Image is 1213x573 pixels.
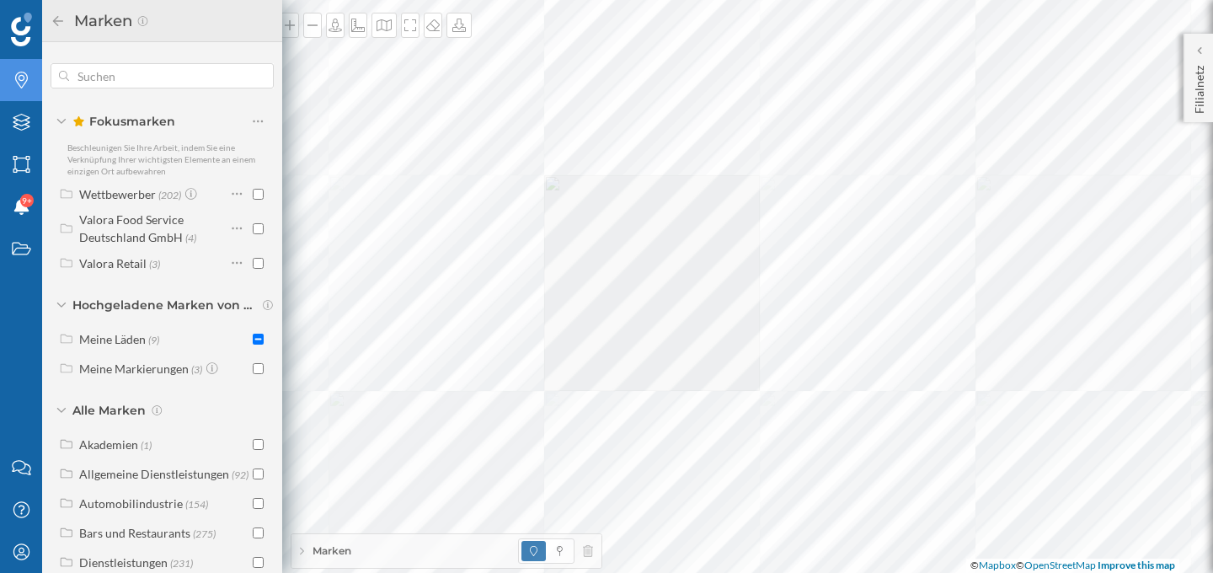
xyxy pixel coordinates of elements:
div: Dienstleistungen [79,555,168,570]
h2: Marken [66,8,136,35]
p: Filialnetz [1191,59,1208,114]
span: 9+ [22,192,32,209]
span: Alle Marken [72,402,146,419]
span: (9) [148,332,159,346]
span: (3) [191,361,202,376]
div: Valora Food Service Deutschland GmbH [79,212,184,244]
span: (202) [158,187,181,201]
a: OpenStreetMap [1024,559,1096,571]
div: Wettbewerber [79,187,156,201]
span: (92) [232,467,248,481]
span: (154) [185,496,208,511]
span: Support [35,12,96,27]
span: (1) [141,437,152,452]
span: Beschleunigen Sie Ihre Arbeit, indem Sie eine Verknüpfung Ihrer wichtigsten Elemente an einem ein... [67,142,255,176]
div: © © [966,559,1179,573]
div: Automobilindustrie [79,496,183,511]
img: Geoblink Logo [11,13,32,46]
span: (3) [149,256,160,270]
span: Hochgeladene Marken von Valora Holding AG [72,297,258,313]
span: (4) [185,230,196,244]
div: Valora Retail [79,256,147,270]
a: Mapbox [979,559,1016,571]
div: Akademien [79,437,138,452]
div: Bars und Restaurants [79,526,190,540]
span: (275) [193,526,216,540]
span: Marken [313,544,351,559]
span: Fokusmarken [72,113,175,130]
a: Improve this map [1098,559,1175,571]
div: Allgemeine Dienstleistungen [79,467,229,481]
div: Meine Markierungen [79,361,189,376]
span: (231) [170,555,193,570]
div: Meine Läden [79,332,146,346]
